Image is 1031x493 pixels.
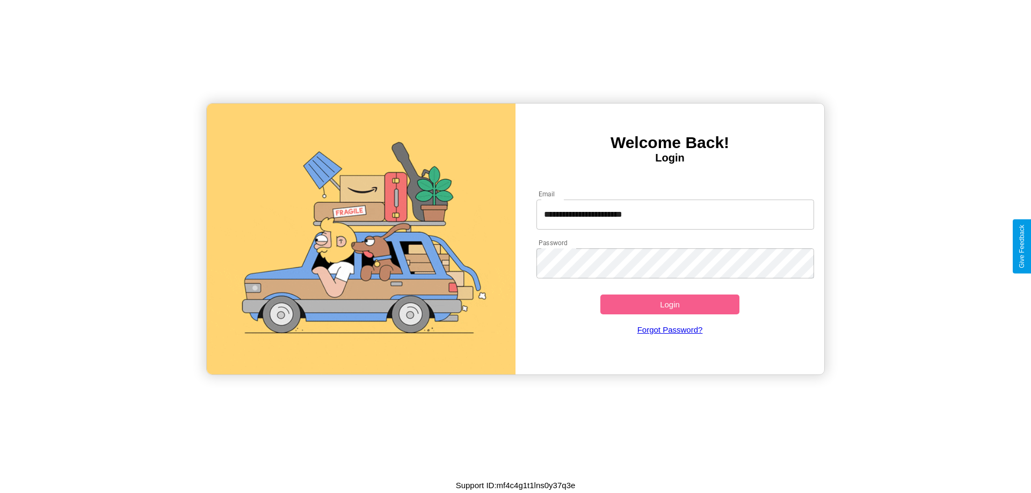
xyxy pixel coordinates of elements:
h3: Welcome Back! [515,134,824,152]
p: Support ID: mf4c4g1t1lns0y37q3e [456,478,576,492]
label: Email [539,189,555,198]
div: Give Feedback [1018,225,1026,268]
img: gif [207,104,515,374]
button: Login [600,295,739,314]
label: Password [539,238,567,247]
h4: Login [515,152,824,164]
a: Forgot Password? [531,314,809,345]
